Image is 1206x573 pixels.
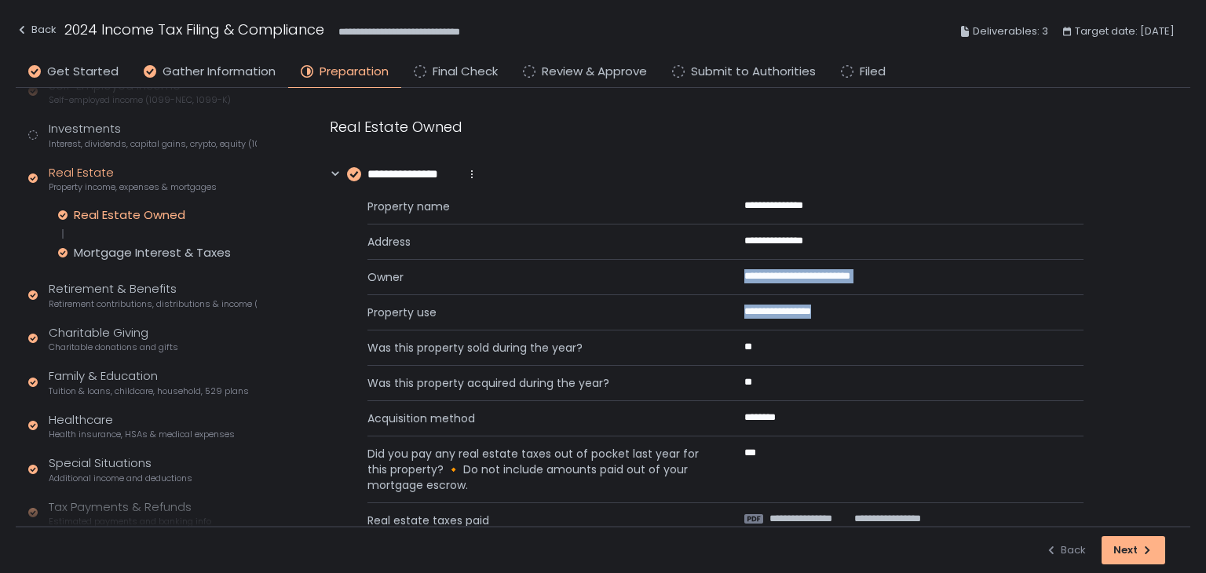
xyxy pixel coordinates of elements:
span: Health insurance, HSAs & medical expenses [49,429,235,440]
span: Property income, expenses & mortgages [49,181,217,193]
div: Real Estate Owned [330,116,1084,137]
div: Real Estate [49,164,217,194]
span: Gather Information [163,63,276,81]
span: Review & Approve [542,63,647,81]
div: Family & Education [49,367,249,397]
span: Was this property sold during the year? [367,340,707,356]
div: Tax Payments & Refunds [49,498,211,528]
button: Back [1045,536,1086,564]
div: Self-Employed Income [49,77,231,107]
span: Property use [367,305,707,320]
button: Next [1102,536,1165,564]
div: Mortgage Interest & Taxes [74,245,231,261]
span: Estimated payments and banking info [49,516,211,527]
button: Back [16,19,57,45]
div: Back [16,20,57,39]
span: Self-employed income (1099-NEC, 1099-K) [49,94,231,106]
span: Submit to Authorities [691,63,816,81]
span: Address [367,234,707,250]
span: Final Check [433,63,498,81]
span: Was this property acquired during the year? [367,375,707,391]
span: Preparation [320,63,389,81]
span: Target date: [DATE] [1075,22,1175,41]
div: Investments [49,120,257,150]
h1: 2024 Income Tax Filing & Compliance [64,19,324,40]
span: Real estate taxes paid [367,513,707,528]
span: Deliverables: 3 [973,22,1048,41]
span: Property name [367,199,707,214]
span: Retirement contributions, distributions & income (1099-R, 5498) [49,298,257,310]
span: Get Started [47,63,119,81]
div: Back [1045,543,1086,557]
span: Additional income and deductions [49,473,192,484]
div: Charitable Giving [49,324,178,354]
div: Special Situations [49,454,192,484]
div: Healthcare [49,411,235,441]
div: Real Estate Owned [74,207,185,223]
div: Retirement & Benefits [49,280,257,310]
span: Owner [367,269,707,285]
span: Filed [860,63,886,81]
div: Next [1113,543,1153,557]
span: Tuition & loans, childcare, household, 529 plans [49,385,249,397]
span: Did you pay any real estate taxes out of pocket last year for this property? 🔸 Do not include amo... [367,446,707,493]
span: Interest, dividends, capital gains, crypto, equity (1099s, K-1s) [49,138,257,150]
span: Acquisition method [367,411,707,426]
span: Charitable donations and gifts [49,341,178,353]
